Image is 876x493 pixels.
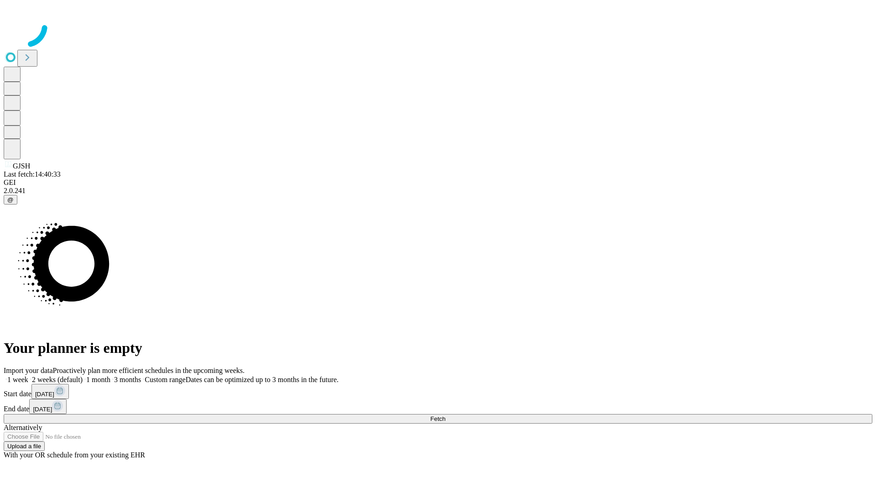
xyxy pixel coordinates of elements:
[13,162,30,170] span: GJSH
[4,195,17,205] button: @
[145,376,185,383] span: Custom range
[33,406,52,413] span: [DATE]
[7,376,28,383] span: 1 week
[31,384,69,399] button: [DATE]
[430,415,445,422] span: Fetch
[4,424,42,431] span: Alternatively
[4,384,872,399] div: Start date
[4,367,53,374] span: Import your data
[4,340,872,357] h1: Your planner is empty
[4,178,872,187] div: GEI
[29,399,67,414] button: [DATE]
[4,187,872,195] div: 2.0.241
[4,170,61,178] span: Last fetch: 14:40:33
[7,196,14,203] span: @
[32,376,83,383] span: 2 weeks (default)
[35,391,54,398] span: [DATE]
[4,441,45,451] button: Upload a file
[186,376,339,383] span: Dates can be optimized up to 3 months in the future.
[114,376,141,383] span: 3 months
[86,376,110,383] span: 1 month
[4,399,872,414] div: End date
[53,367,245,374] span: Proactively plan more efficient schedules in the upcoming weeks.
[4,414,872,424] button: Fetch
[4,451,145,459] span: With your OR schedule from your existing EHR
